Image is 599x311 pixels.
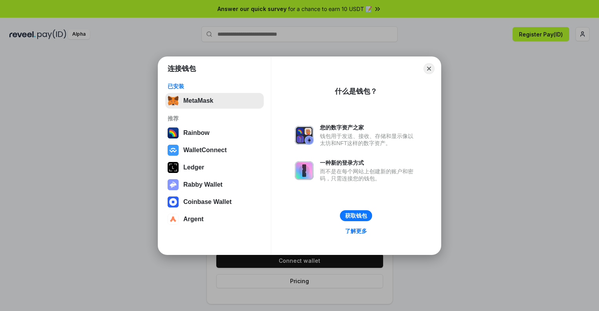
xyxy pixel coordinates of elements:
button: Close [424,63,435,74]
div: Ledger [183,164,204,171]
img: svg+xml,%3Csvg%20width%3D%2228%22%20height%3D%2228%22%20viewBox%3D%220%200%2028%2028%22%20fill%3D... [168,214,179,225]
button: Rainbow [165,125,264,141]
button: MetaMask [165,93,264,109]
button: 获取钱包 [340,210,372,221]
div: 您的数字资产之家 [320,124,417,131]
div: 钱包用于发送、接收、存储和显示像以太坊和NFT这样的数字资产。 [320,133,417,147]
img: svg+xml,%3Csvg%20width%3D%2228%22%20height%3D%2228%22%20viewBox%3D%220%200%2028%2028%22%20fill%3D... [168,196,179,207]
a: 了解更多 [340,226,372,236]
img: svg+xml,%3Csvg%20xmlns%3D%22http%3A%2F%2Fwww.w3.org%2F2000%2Fsvg%22%20width%3D%2228%22%20height%3... [168,162,179,173]
div: 推荐 [168,115,261,122]
div: Coinbase Wallet [183,198,232,206]
div: 而不是在每个网站上创建新的账户和密码，只需连接您的钱包。 [320,168,417,182]
h1: 连接钱包 [168,64,196,73]
div: 获取钱包 [345,212,367,219]
button: Coinbase Wallet [165,194,264,210]
img: svg+xml,%3Csvg%20xmlns%3D%22http%3A%2F%2Fwww.w3.org%2F2000%2Fsvg%22%20fill%3D%22none%22%20viewBox... [168,179,179,190]
img: svg+xml,%3Csvg%20width%3D%22120%22%20height%3D%22120%22%20viewBox%3D%220%200%20120%20120%22%20fil... [168,127,179,138]
div: Rabby Wallet [183,181,223,188]
button: WalletConnect [165,142,264,158]
div: Rainbow [183,129,210,136]
div: 什么是钱包？ [335,87,377,96]
div: Argent [183,216,204,223]
div: WalletConnect [183,147,227,154]
img: svg+xml,%3Csvg%20fill%3D%22none%22%20height%3D%2233%22%20viewBox%3D%220%200%2035%2033%22%20width%... [168,95,179,106]
button: Ledger [165,160,264,175]
div: MetaMask [183,97,213,104]
button: Rabby Wallet [165,177,264,193]
img: svg+xml,%3Csvg%20xmlns%3D%22http%3A%2F%2Fwww.w3.org%2F2000%2Fsvg%22%20fill%3D%22none%22%20viewBox... [295,126,314,145]
div: 已安装 [168,83,261,90]
button: Argent [165,211,264,227]
img: svg+xml,%3Csvg%20xmlns%3D%22http%3A%2F%2Fwww.w3.org%2F2000%2Fsvg%22%20fill%3D%22none%22%20viewBox... [295,161,314,180]
img: svg+xml,%3Csvg%20width%3D%2228%22%20height%3D%2228%22%20viewBox%3D%220%200%2028%2028%22%20fill%3D... [168,145,179,156]
div: 一种新的登录方式 [320,159,417,166]
div: 了解更多 [345,227,367,235]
